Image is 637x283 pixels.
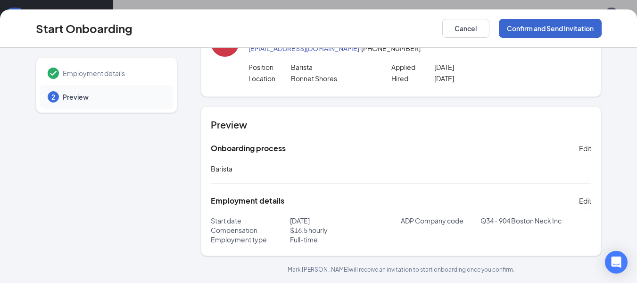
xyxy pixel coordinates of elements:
p: Start date [211,216,290,225]
button: Cancel [442,19,489,38]
a: [EMAIL_ADDRESS][DOMAIN_NAME] [248,44,359,52]
span: Preview [63,92,164,102]
h3: Start Onboarding [36,20,132,36]
span: 2 [51,92,55,102]
span: Edit [579,144,591,153]
p: [DATE] [290,216,401,225]
h5: Employment details [211,196,284,206]
h4: Preview [211,118,592,131]
p: · [PHONE_NUMBER] [248,43,592,53]
p: Barista [291,62,377,72]
p: Location [248,74,291,83]
button: Edit [579,141,591,156]
span: Employment details [63,69,164,78]
svg: Checkmark [48,68,59,79]
p: Hired [391,74,434,83]
p: Q34 - 904 Boston Neck Inc [480,216,592,225]
p: [DATE] [434,74,520,83]
p: [DATE] [434,62,520,72]
span: Barista [211,164,232,173]
div: Open Intercom Messenger [605,251,628,274]
p: $ 16.5 hourly [290,225,401,235]
p: Compensation [211,225,290,235]
p: Full-time [290,235,401,244]
p: Bonnet Shores [291,74,377,83]
button: Confirm and Send Invitation [499,19,602,38]
p: Employment type [211,235,290,244]
p: Applied [391,62,434,72]
p: ADP Company code [401,216,480,225]
h5: Onboarding process [211,143,286,154]
p: Position [248,62,291,72]
button: Edit [579,193,591,208]
span: Edit [579,196,591,206]
p: Mark [PERSON_NAME] will receive an invitation to start onboarding once you confirm. [201,266,602,274]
